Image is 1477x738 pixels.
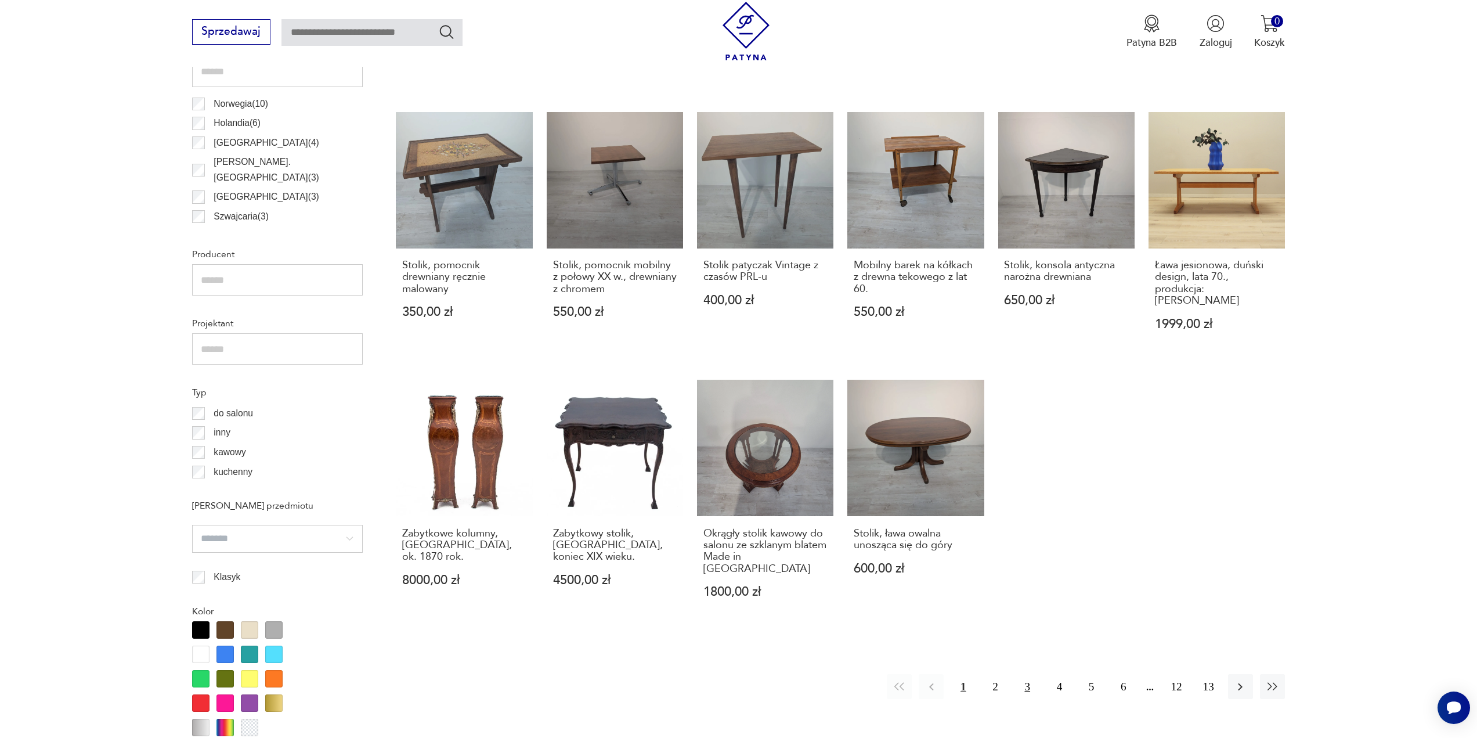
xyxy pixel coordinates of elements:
p: Chiny ( 3 ) [214,229,248,244]
a: Zabytkowe kolumny, Francja, ok. 1870 rok.Zabytkowe kolumny, [GEOGRAPHIC_DATA], ok. 1870 rok.8000,... [396,380,532,625]
p: Szwajcaria ( 3 ) [214,209,269,224]
p: Koszyk [1254,36,1285,49]
p: 4500,00 zł [553,574,677,586]
button: 1 [951,674,976,699]
p: Kolor [192,604,363,619]
button: Szukaj [438,23,455,40]
img: Ikonka użytkownika [1207,15,1225,33]
button: 4 [1047,674,1072,699]
button: 5 [1079,674,1104,699]
p: [PERSON_NAME] przedmiotu [192,498,363,513]
h3: Stolik, konsola antyczna narożna drewniana [1004,260,1128,283]
p: do salonu [214,406,253,421]
button: 0Koszyk [1254,15,1285,49]
p: Projektant [192,316,363,331]
p: [GEOGRAPHIC_DATA] ( 4 ) [214,135,319,150]
p: 350,00 zł [402,306,526,318]
h3: Okrągły stolik kawowy do salonu ze szklanym blatem Made in [GEOGRAPHIC_DATA] [703,528,828,575]
a: Stolik, pomocnik drewniany ręcznie malowanyStolik, pomocnik drewniany ręcznie malowany350,00 zł [396,112,532,358]
img: Patyna - sklep z meblami i dekoracjami vintage [717,2,775,60]
a: Stolik, ława owalna unosząca się do góryStolik, ława owalna unosząca się do góry600,00 zł [847,380,984,625]
a: Okrągły stolik kawowy do salonu ze szklanym blatem Made in ItalyOkrągły stolik kawowy do salonu z... [697,380,833,625]
a: Sprzedawaj [192,28,270,37]
a: Mobilny barek na kółkach z drewna tekowego z lat 60.Mobilny barek na kółkach z drewna tekowego z ... [847,112,984,358]
a: Stolik, pomocnik mobilny z połowy XX w., drewniany z chromemStolik, pomocnik mobilny z połowy XX ... [547,112,683,358]
a: Stolik, konsola antyczna narożna drewnianaStolik, konsola antyczna narożna drewniana650,00 zł [998,112,1135,358]
img: Ikona medalu [1143,15,1161,33]
p: Zaloguj [1200,36,1232,49]
p: 1999,00 zł [1155,318,1279,330]
p: 1800,00 zł [703,586,828,598]
p: 550,00 zł [854,306,978,318]
button: Patyna B2B [1126,15,1177,49]
p: 400,00 zł [703,294,828,307]
p: kawowy [214,445,245,460]
p: [GEOGRAPHIC_DATA] ( 3 ) [214,189,319,204]
button: 12 [1164,674,1189,699]
p: 550,00 zł [553,306,677,318]
h3: Stolik, ława owalna unosząca się do góry [854,528,978,552]
button: 13 [1196,674,1221,699]
p: Holandia ( 6 ) [214,116,261,131]
p: 8000,00 zł [402,574,526,586]
p: kuchenny [214,465,252,480]
h3: Stolik, pomocnik mobilny z połowy XX w., drewniany z chromem [553,260,677,295]
a: Zabytkowy stolik, Francja, koniec XIX wieku.Zabytkowy stolik, [GEOGRAPHIC_DATA], koniec XIX wieku... [547,380,683,625]
button: 3 [1015,674,1040,699]
div: 0 [1271,15,1283,27]
p: Klasyk [214,570,240,585]
a: Stolik patyczak Vintage z czasów PRL-uStolik patyczak Vintage z czasów PRL-u400,00 zł [697,112,833,358]
button: Zaloguj [1200,15,1232,49]
h3: Stolik, pomocnik drewniany ręcznie malowany [402,260,526,295]
p: inny [214,425,230,440]
p: [PERSON_NAME]. [GEOGRAPHIC_DATA] ( 3 ) [214,154,363,185]
button: Sprzedawaj [192,19,270,45]
p: Typ [192,385,363,400]
h3: Ława jesionowa, duński design, lata 70., produkcja: [PERSON_NAME] [1155,260,1279,307]
button: 2 [983,674,1007,699]
h3: Mobilny barek na kółkach z drewna tekowego z lat 60. [854,260,978,295]
img: Ikona koszyka [1261,15,1279,33]
a: Ikona medaluPatyna B2B [1126,15,1177,49]
p: Patyna B2B [1126,36,1177,49]
p: 650,00 zł [1004,294,1128,307]
a: Ława jesionowa, duński design, lata 70., produkcja: DaniaŁawa jesionowa, duński design, lata 70.,... [1149,112,1285,358]
p: Producent [192,247,363,262]
p: 600,00 zł [854,563,978,575]
h3: Zabytkowe kolumny, [GEOGRAPHIC_DATA], ok. 1870 rok. [402,528,526,563]
iframe: Smartsupp widget button [1438,692,1470,724]
button: 6 [1111,674,1136,699]
p: Norwegia ( 10 ) [214,96,268,111]
h3: Zabytkowy stolik, [GEOGRAPHIC_DATA], koniec XIX wieku. [553,528,677,563]
h3: Stolik patyczak Vintage z czasów PRL-u [703,260,828,283]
